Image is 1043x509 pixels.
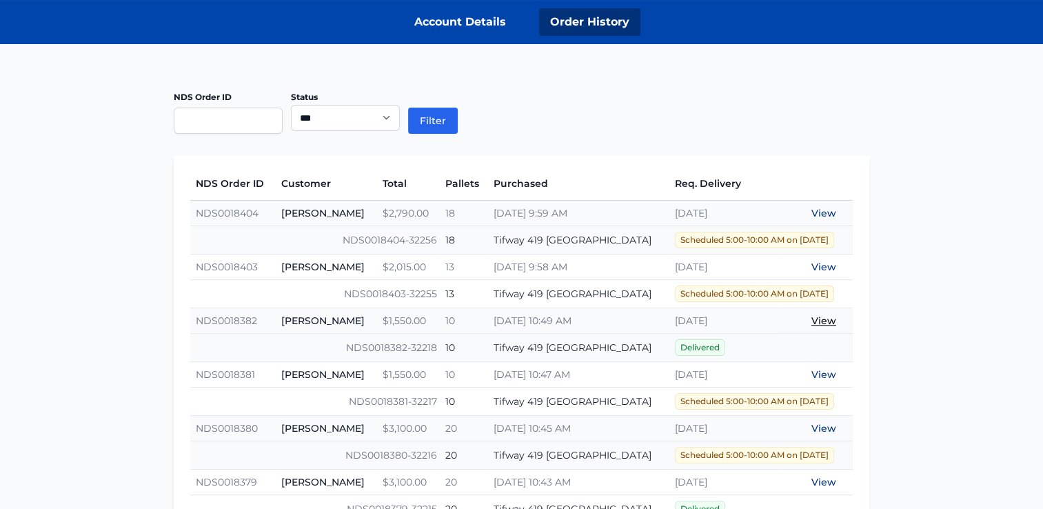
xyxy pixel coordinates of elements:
td: [PERSON_NAME] [276,416,377,441]
label: NDS Order ID [174,92,232,102]
span: Scheduled 5:00-10:00 AM on [DATE] [675,286,834,302]
span: Scheduled 5:00-10:00 AM on [DATE] [675,447,834,463]
a: View [811,422,836,435]
td: 18 [440,201,488,226]
th: Total [377,167,439,201]
td: $1,550.00 [377,308,439,334]
td: [PERSON_NAME] [276,362,377,388]
label: Status [291,92,318,102]
td: 20 [440,441,488,470]
a: NDS0018404 [196,207,259,219]
td: 10 [440,308,488,334]
td: $2,790.00 [377,201,439,226]
a: View [811,261,836,273]
a: NDS0018379 [196,476,257,488]
a: View [811,476,836,488]
th: Purchased [488,167,670,201]
button: Filter [408,108,458,134]
td: [DATE] 9:58 AM [488,254,670,280]
a: View [811,368,836,381]
td: NDS0018381-32217 [190,388,439,416]
td: 10 [440,362,488,388]
td: [DATE] 10:49 AM [488,308,670,334]
td: [DATE] [669,254,781,280]
td: Tifway 419 [GEOGRAPHIC_DATA] [488,226,670,254]
td: $3,100.00 [377,470,439,495]
td: $2,015.00 [377,254,439,280]
td: 20 [440,470,488,495]
th: Customer [276,167,377,201]
td: [DATE] 10:47 AM [488,362,670,388]
td: [PERSON_NAME] [276,254,377,280]
td: [DATE] 10:45 AM [488,416,670,441]
td: 13 [440,254,488,280]
td: [PERSON_NAME] [276,201,377,226]
td: NDS0018382-32218 [190,334,439,362]
span: Delivered [675,339,725,356]
td: [DATE] 10:43 AM [488,470,670,495]
td: $1,550.00 [377,362,439,388]
td: Tifway 419 [GEOGRAPHIC_DATA] [488,334,670,362]
td: Tifway 419 [GEOGRAPHIC_DATA] [488,441,670,470]
td: $3,100.00 [377,416,439,441]
a: NDS0018403 [196,261,258,273]
td: [DATE] [669,201,781,226]
th: Req. Delivery [669,167,781,201]
td: 18 [440,226,488,254]
td: 10 [440,334,488,362]
a: View [811,315,836,327]
td: [DATE] [669,470,781,495]
td: 20 [440,416,488,441]
th: Pallets [440,167,488,201]
td: [DATE] 9:59 AM [488,201,670,226]
td: [PERSON_NAME] [276,470,377,495]
td: Tifway 419 [GEOGRAPHIC_DATA] [488,280,670,308]
a: NDS0018380 [196,422,258,435]
td: NDS0018403-32255 [190,280,439,308]
td: [DATE] [669,416,781,441]
span: Scheduled 5:00-10:00 AM on [DATE] [675,232,834,248]
a: Order History [539,8,640,36]
th: NDS Order ID [190,167,276,201]
a: NDS0018382 [196,315,257,327]
td: 13 [440,280,488,308]
span: Scheduled 5:00-10:00 AM on [DATE] [675,393,834,410]
a: Account Details [403,8,517,36]
td: [DATE] [669,362,781,388]
td: [DATE] [669,308,781,334]
a: View [811,207,836,219]
a: NDS0018381 [196,368,255,381]
td: [PERSON_NAME] [276,308,377,334]
td: 10 [440,388,488,416]
td: Tifway 419 [GEOGRAPHIC_DATA] [488,388,670,416]
td: NDS0018380-32216 [190,441,439,470]
td: NDS0018404-32256 [190,226,439,254]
